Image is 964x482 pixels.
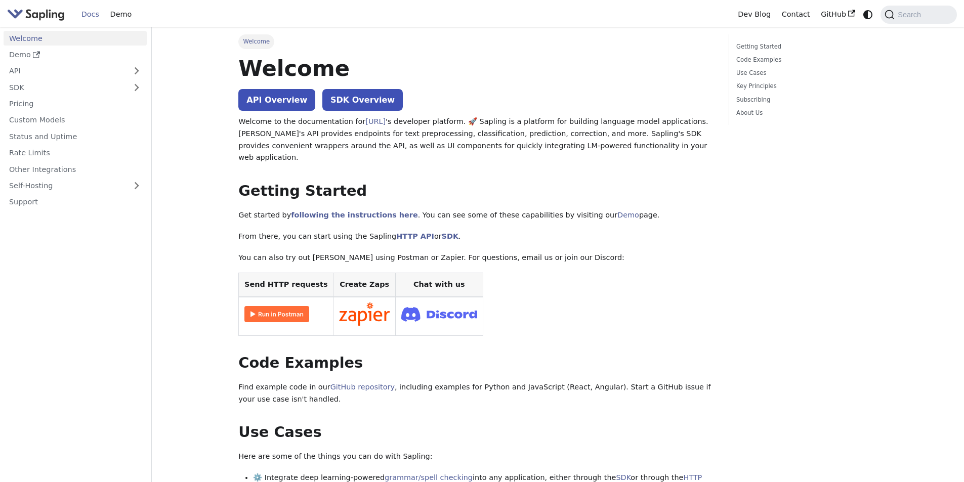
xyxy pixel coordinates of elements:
[736,55,873,65] a: Code Examples
[401,304,477,325] img: Join Discord
[238,451,714,463] p: Here are some of the things you can do with Sapling:
[238,252,714,264] p: You can also try out [PERSON_NAME] using Postman or Zapier. For questions, email us or join our D...
[238,423,714,442] h2: Use Cases
[76,7,105,22] a: Docs
[815,7,860,22] a: GitHub
[339,302,390,326] img: Connect in Zapier
[4,162,147,177] a: Other Integrations
[4,64,127,78] a: API
[396,232,434,240] a: HTTP API
[776,7,816,22] a: Contact
[736,108,873,118] a: About Us
[127,80,147,95] button: Expand sidebar category 'SDK'
[291,211,417,219] a: following the instructions here
[736,42,873,52] a: Getting Started
[4,97,147,111] a: Pricing
[4,48,147,62] a: Demo
[244,306,309,322] img: Run in Postman
[385,473,473,481] a: grammar/spell checking
[617,211,639,219] a: Demo
[239,273,333,297] th: Send HTTP requests
[736,95,873,105] a: Subscribing
[4,179,147,193] a: Self-Hosting
[105,7,137,22] a: Demo
[736,81,873,91] a: Key Principles
[736,68,873,78] a: Use Cases
[238,381,714,406] p: Find example code in our , including examples for Python and JavaScript (React, Angular). Start a...
[127,64,147,78] button: Expand sidebar category 'API'
[395,273,483,297] th: Chat with us
[4,146,147,160] a: Rate Limits
[238,34,714,49] nav: Breadcrumbs
[732,7,776,22] a: Dev Blog
[238,231,714,243] p: From there, you can start using the Sapling or .
[238,116,714,164] p: Welcome to the documentation for 's developer platform. 🚀 Sapling is a platform for building lang...
[442,232,458,240] a: SDK
[365,117,386,125] a: [URL]
[4,129,147,144] a: Status and Uptime
[238,89,315,111] a: API Overview
[861,7,875,22] button: Switch between dark and light mode (currently system mode)
[7,7,65,22] img: Sapling.ai
[333,273,396,297] th: Create Zaps
[238,354,714,372] h2: Code Examples
[616,473,631,481] a: SDK
[4,195,147,209] a: Support
[238,182,714,200] h2: Getting Started
[7,7,68,22] a: Sapling.aiSapling.ai
[4,31,147,46] a: Welcome
[238,209,714,222] p: Get started by . You can see some of these capabilities by visiting our page.
[881,6,956,24] button: Search (Command+K)
[4,80,127,95] a: SDK
[238,34,274,49] span: Welcome
[4,113,147,127] a: Custom Models
[330,383,395,391] a: GitHub repository
[238,55,714,82] h1: Welcome
[895,11,927,19] span: Search
[322,89,403,111] a: SDK Overview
